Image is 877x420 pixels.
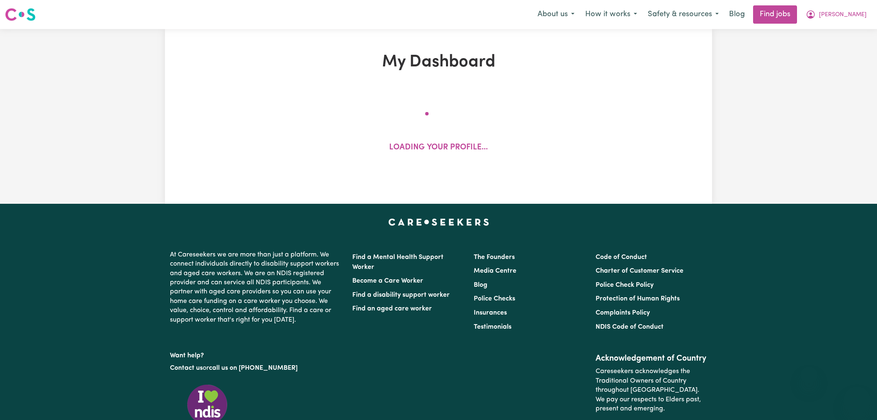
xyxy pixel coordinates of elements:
[596,364,707,417] p: Careseekers acknowledges the Traditional Owners of Country throughout [GEOGRAPHIC_DATA]. We pay o...
[261,52,616,72] h1: My Dashboard
[596,324,664,330] a: NDIS Code of Conduct
[474,324,511,330] a: Testimonials
[209,365,298,371] a: call us on [PHONE_NUMBER]
[388,219,489,225] a: Careseekers home page
[642,6,724,23] button: Safety & resources
[352,278,423,284] a: Become a Care Worker
[844,387,870,413] iframe: Button to launch messaging window
[5,7,36,22] img: Careseekers logo
[170,360,342,376] p: or
[474,254,515,261] a: The Founders
[170,348,342,360] p: Want help?
[580,6,642,23] button: How it works
[170,247,342,328] p: At Careseekers we are more than just a platform. We connect individuals directly to disability su...
[596,310,650,316] a: Complaints Policy
[170,365,203,371] a: Contact us
[596,354,707,364] h2: Acknowledgement of Country
[596,254,647,261] a: Code of Conduct
[474,310,507,316] a: Insurances
[596,282,654,288] a: Police Check Policy
[753,5,797,24] a: Find jobs
[596,268,683,274] a: Charter of Customer Service
[352,292,450,298] a: Find a disability support worker
[474,268,516,274] a: Media Centre
[474,282,487,288] a: Blog
[352,305,432,312] a: Find an aged care worker
[389,142,488,154] p: Loading your profile...
[801,367,817,383] iframe: Close message
[474,295,515,302] a: Police Checks
[800,6,872,23] button: My Account
[352,254,443,271] a: Find a Mental Health Support Worker
[5,5,36,24] a: Careseekers logo
[596,295,680,302] a: Protection of Human Rights
[724,5,750,24] a: Blog
[819,10,867,20] span: [PERSON_NAME]
[532,6,580,23] button: About us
